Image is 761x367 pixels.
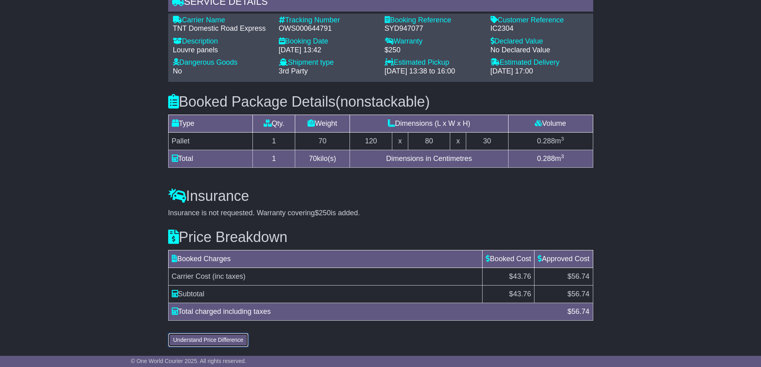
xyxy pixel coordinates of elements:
td: x [450,132,466,150]
div: Dangerous Goods [173,58,271,67]
div: IC2304 [491,24,588,33]
span: $43.76 [509,272,531,280]
sup: 3 [561,153,564,159]
td: x [392,132,408,150]
td: Dimensions in Centimetres [350,150,508,167]
h3: Booked Package Details [168,94,593,110]
span: 43.76 [513,290,531,298]
div: Declared Value [491,37,588,46]
td: $ [483,285,534,303]
div: Booking Reference [385,16,483,25]
span: $56.74 [567,272,589,280]
td: Type [168,115,253,132]
td: Booked Cost [483,250,534,268]
span: Carrier Cost [172,272,211,280]
div: Shipment type [279,58,377,67]
div: Estimated Delivery [491,58,588,67]
div: [DATE] 13:42 [279,46,377,55]
span: 56.74 [571,290,589,298]
button: Understand Price Difference [168,333,249,347]
td: Total [168,150,253,167]
td: Volume [508,115,593,132]
td: $ [534,285,593,303]
div: $250 [385,46,483,55]
td: m [508,132,593,150]
span: 0.288 [537,137,555,145]
td: Pallet [168,132,253,150]
span: 0.288 [537,155,555,163]
div: Carrier Name [173,16,271,25]
div: Tracking Number [279,16,377,25]
h3: Insurance [168,188,593,204]
span: © One World Courier 2025. All rights reserved. [131,358,246,364]
div: Total charged including taxes [168,306,564,317]
h3: Price Breakdown [168,229,593,245]
div: Description [173,37,271,46]
div: [DATE] 17:00 [491,67,588,76]
td: kilo(s) [295,150,350,167]
td: 1 [253,132,295,150]
td: Approved Cost [534,250,593,268]
td: Dimensions (L x W x H) [350,115,508,132]
span: 70 [309,155,317,163]
div: OWS000644791 [279,24,377,33]
td: 1 [253,150,295,167]
td: Booked Charges [168,250,483,268]
div: $ [563,306,593,317]
span: (inc taxes) [213,272,246,280]
td: 80 [408,132,450,150]
div: SYD947077 [385,24,483,33]
sup: 3 [561,136,564,142]
td: Subtotal [168,285,483,303]
div: No Declared Value [491,46,588,55]
td: Weight [295,115,350,132]
span: No [173,67,182,75]
div: Insurance is not requested. Warranty covering is added. [168,209,593,218]
td: 30 [466,132,508,150]
td: m [508,150,593,167]
div: Louvre panels [173,46,271,55]
div: Customer Reference [491,16,588,25]
td: 120 [350,132,392,150]
div: TNT Domestic Road Express [173,24,271,33]
div: Estimated Pickup [385,58,483,67]
div: [DATE] 13:38 to 16:00 [385,67,483,76]
td: Qty. [253,115,295,132]
td: 70 [295,132,350,150]
span: 56.74 [571,307,589,315]
div: Booking Date [279,37,377,46]
span: $250 [315,209,331,217]
span: (nonstackable) [336,93,430,110]
span: 3rd Party [279,67,308,75]
div: Warranty [385,37,483,46]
